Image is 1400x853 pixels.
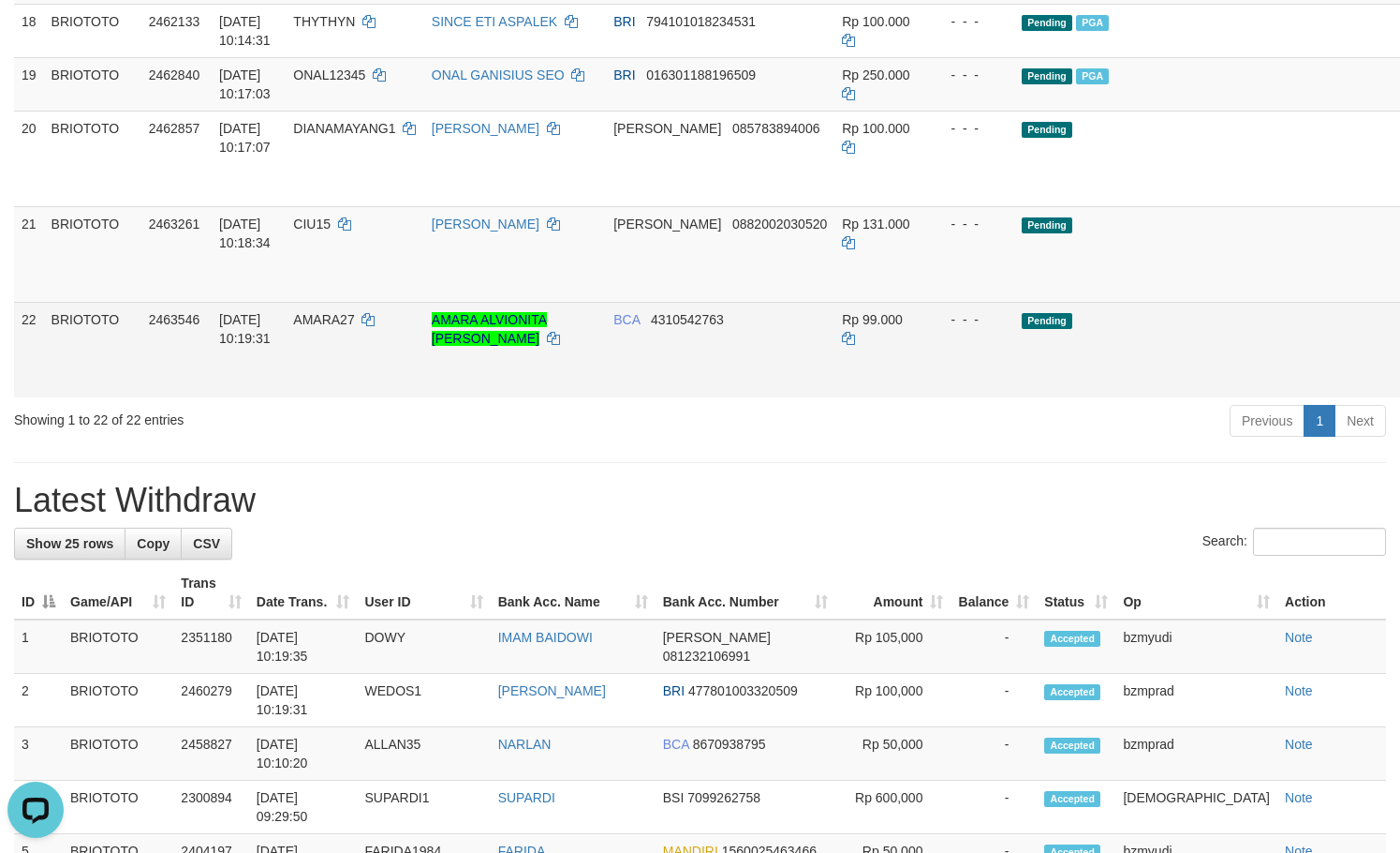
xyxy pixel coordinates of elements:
[498,630,593,645] a: IMAM BAIDOWI
[613,14,635,29] span: BRI
[357,674,490,727] td: WEDOS1
[173,781,248,834] td: 2300894
[498,790,555,805] a: SUPARDI
[14,206,44,302] td: 21
[14,620,63,674] td: 1
[1076,15,1109,31] span: PGA
[432,67,565,82] a: ONAL GANISIUS SEO
[173,620,248,674] td: 2351180
[1022,217,1072,233] span: Pending
[613,217,721,232] span: [PERSON_NAME]
[613,67,635,82] span: BRI
[842,67,909,82] span: Rp 250.000
[1253,528,1386,556] input: Search:
[651,312,724,327] span: Copy 4310542763 to clipboard
[693,737,766,752] span: Copy 8670938795 to clipboard
[835,620,951,674] td: Rp 105,000
[842,217,909,232] span: Rp 131.000
[1044,631,1100,647] span: Accepted
[293,121,395,136] span: DIANAMAYANG1
[14,566,63,620] th: ID: activate to sort column descending
[835,566,951,620] th: Amount: activate to sort column ascending
[646,14,756,29] span: Copy 794101018234531 to clipboard
[1285,737,1313,752] a: Note
[1277,566,1386,620] th: Action
[656,566,835,620] th: Bank Acc. Number: activate to sort column ascending
[63,566,173,620] th: Game/API: activate to sort column ascending
[63,727,173,781] td: BRIOTOTO
[663,649,750,664] span: Copy 081232106991 to clipboard
[44,111,141,206] td: BRIOTOTO
[732,217,827,232] span: Copy 0882002030520 to clipboard
[491,566,656,620] th: Bank Acc. Name: activate to sort column ascending
[357,620,490,674] td: DOWY
[149,121,200,136] span: 2462857
[432,121,539,136] a: [PERSON_NAME]
[663,737,689,752] span: BCA
[63,781,173,834] td: BRIOTOTO
[687,790,760,805] span: Copy 7099262758 to clipboard
[149,14,200,29] span: 2462133
[149,217,200,232] span: 2463261
[1285,790,1313,805] a: Note
[125,528,182,560] a: Copy
[173,674,248,727] td: 2460279
[1230,405,1304,437] a: Previous
[219,67,271,101] span: [DATE] 10:17:03
[173,727,248,781] td: 2458827
[14,482,1386,519] h1: Latest Withdraw
[357,566,490,620] th: User ID: activate to sort column ascending
[951,674,1037,727] td: -
[936,215,1007,233] div: - - -
[951,727,1037,781] td: -
[26,536,113,551] span: Show 25 rows
[498,737,552,752] a: NARLAN
[249,781,358,834] td: [DATE] 09:29:50
[663,683,685,698] span: BRI
[293,14,355,29] span: THYTHYN
[44,4,141,57] td: BRIOTOTO
[1115,566,1277,620] th: Op: activate to sort column ascending
[1334,405,1386,437] a: Next
[936,66,1007,84] div: - - -
[1115,781,1277,834] td: [DEMOGRAPHIC_DATA]
[7,7,64,64] button: Open LiveChat chat widget
[835,781,951,834] td: Rp 600,000
[842,121,909,136] span: Rp 100.000
[663,630,771,645] span: [PERSON_NAME]
[249,674,358,727] td: [DATE] 10:19:31
[498,683,606,698] a: [PERSON_NAME]
[688,683,798,698] span: Copy 477801003320509 to clipboard
[181,528,232,560] a: CSV
[432,312,547,346] a: AMARA ALVIONITA [PERSON_NAME]
[842,312,903,327] span: Rp 99.000
[293,67,365,82] span: ONAL12345
[249,620,358,674] td: [DATE] 10:19:35
[936,119,1007,138] div: - - -
[951,781,1037,834] td: -
[293,217,331,232] span: CIU15
[219,217,271,250] span: [DATE] 10:18:34
[14,528,125,560] a: Show 25 rows
[1022,68,1072,84] span: Pending
[1037,566,1115,620] th: Status: activate to sort column ascending
[1115,674,1277,727] td: bzmprad
[293,312,354,327] span: AMARA27
[249,727,358,781] td: [DATE] 10:10:20
[1076,68,1109,84] span: PGA
[613,121,721,136] span: [PERSON_NAME]
[219,312,271,346] span: [DATE] 10:19:31
[936,12,1007,31] div: - - -
[936,310,1007,329] div: - - -
[1022,313,1072,329] span: Pending
[663,790,685,805] span: BSI
[835,674,951,727] td: Rp 100,000
[44,206,141,302] td: BRIOTOTO
[14,727,63,781] td: 3
[1044,791,1100,807] span: Accepted
[63,674,173,727] td: BRIOTOTO
[44,57,141,111] td: BRIOTOTO
[1022,15,1072,31] span: Pending
[219,121,271,155] span: [DATE] 10:17:07
[1285,683,1313,698] a: Note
